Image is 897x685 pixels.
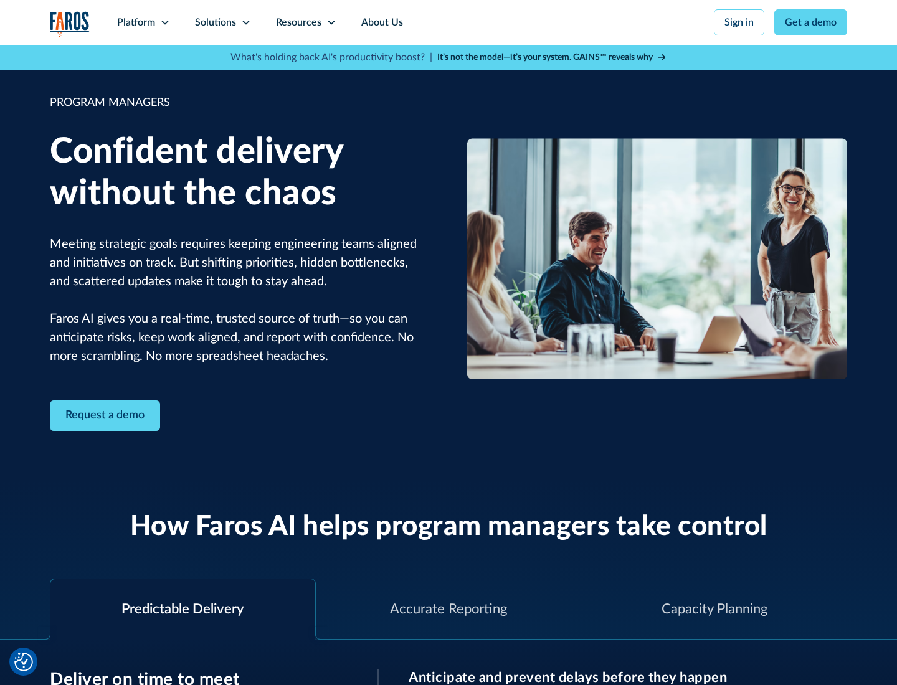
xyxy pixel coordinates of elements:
[50,400,160,431] a: Contact Modal
[50,11,90,37] img: Logo of the analytics and reporting company Faros.
[50,95,430,111] div: PROGRAM MANAGERS
[774,9,847,35] a: Get a demo
[14,653,33,671] button: Cookie Settings
[276,15,321,30] div: Resources
[437,51,667,64] a: It’s not the model—it’s your system. GAINS™ reveals why
[130,511,767,544] h2: How Faros AI helps program managers take control
[50,235,430,366] p: Meeting strategic goals requires keeping engineering teams aligned and initiatives on track. But ...
[437,53,653,62] strong: It’s not the model—it’s your system. GAINS™ reveals why
[230,50,432,65] p: What's holding back AI's productivity boost? |
[117,15,155,30] div: Platform
[50,11,90,37] a: home
[662,599,767,620] div: Capacity Planning
[14,653,33,671] img: Revisit consent button
[195,15,236,30] div: Solutions
[390,599,507,620] div: Accurate Reporting
[714,9,764,35] a: Sign in
[121,599,244,620] div: Predictable Delivery
[50,131,430,215] h1: Confident delivery without the chaos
